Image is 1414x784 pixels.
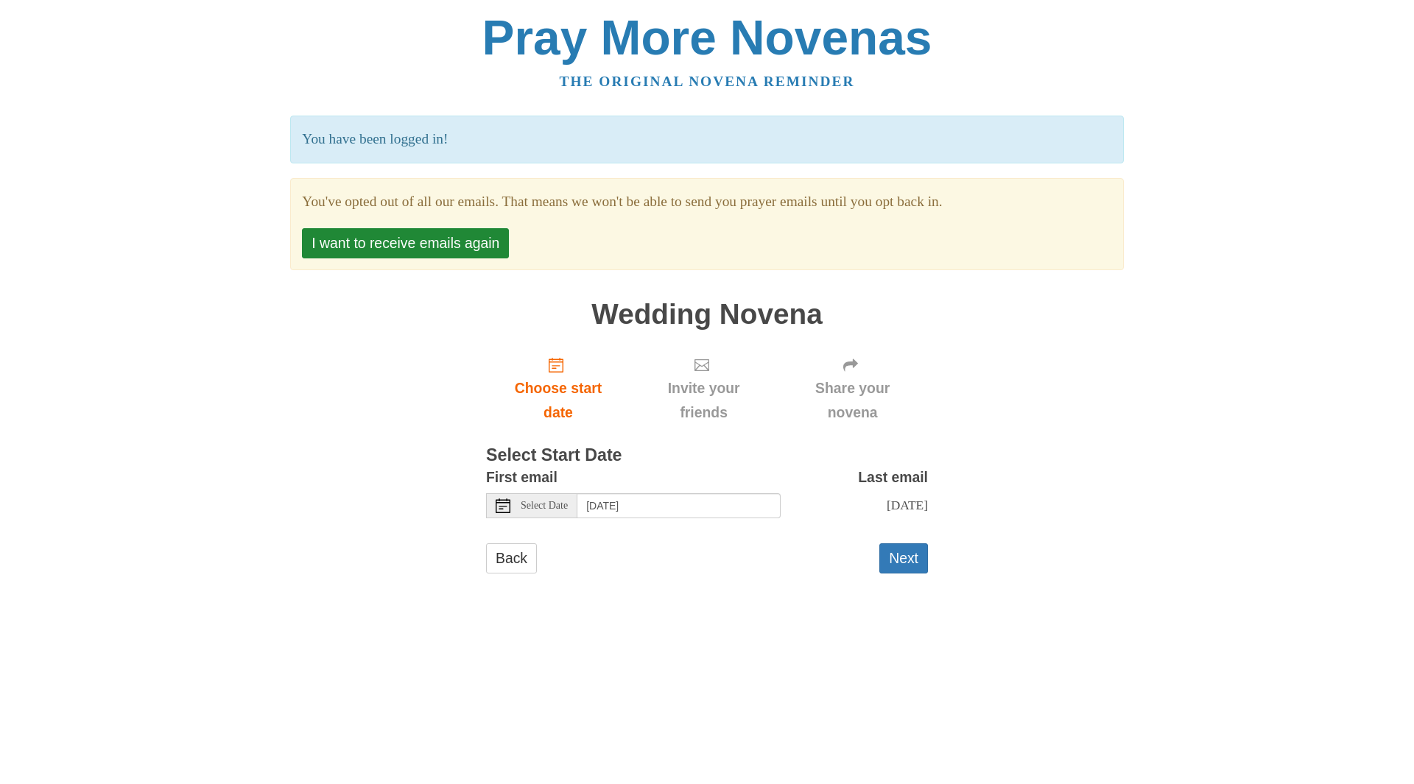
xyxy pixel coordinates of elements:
[486,446,928,465] h3: Select Start Date
[482,10,932,65] a: Pray More Novenas
[630,345,777,432] div: Click "Next" to confirm your start date first.
[290,116,1123,163] p: You have been logged in!
[521,501,568,511] span: Select Date
[486,543,537,573] a: Back
[887,498,928,512] span: [DATE]
[486,299,928,331] h1: Wedding Novena
[486,345,630,432] a: Choose start date
[501,376,616,425] span: Choose start date
[302,190,1111,214] section: You've opted out of all our emails. That means we won't be able to send you prayer emails until y...
[302,228,509,258] button: I want to receive emails again
[645,376,762,425] span: Invite your friends
[777,345,928,432] div: Click "Next" to confirm your start date first.
[879,543,928,573] button: Next
[560,74,855,89] a: The original novena reminder
[792,376,913,425] span: Share your novena
[486,465,557,490] label: First email
[858,465,928,490] label: Last email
